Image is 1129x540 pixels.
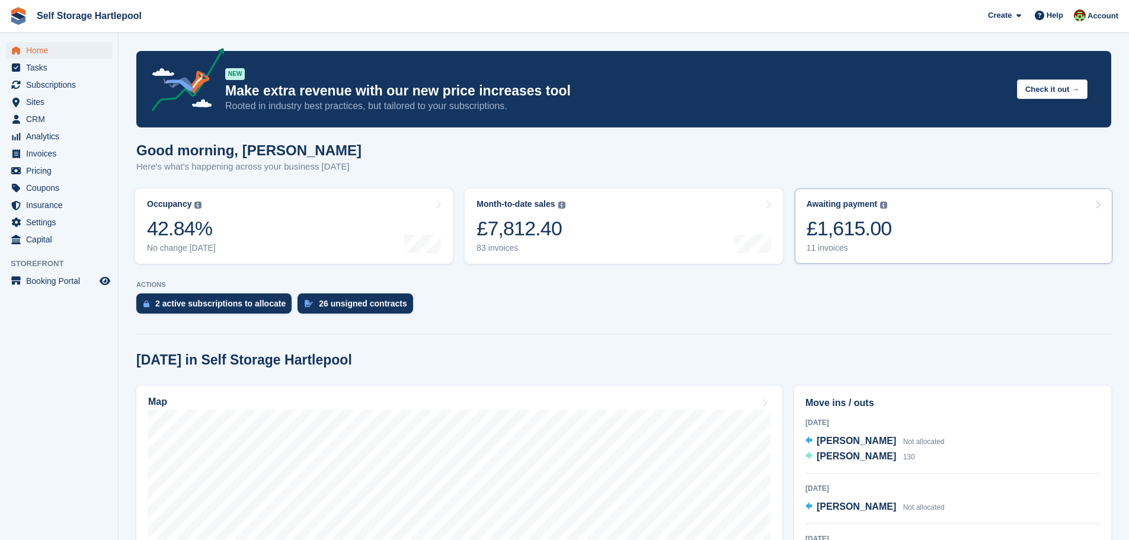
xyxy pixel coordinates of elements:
[6,180,112,196] a: menu
[817,436,896,446] span: [PERSON_NAME]
[805,500,945,515] a: [PERSON_NAME] Not allocated
[147,199,191,209] div: Occupancy
[807,243,892,253] div: 11 invoices
[880,202,887,209] img: icon-info-grey-7440780725fd019a000dd9b08b2336e03edf1995a4989e88bcd33f0948082b44.svg
[558,202,565,209] img: icon-info-grey-7440780725fd019a000dd9b08b2336e03edf1995a4989e88bcd33f0948082b44.svg
[6,162,112,179] a: menu
[32,6,146,25] a: Self Storage Hartlepool
[136,352,352,368] h2: [DATE] in Self Storage Hartlepool
[6,76,112,93] a: menu
[6,128,112,145] a: menu
[26,59,97,76] span: Tasks
[1017,79,1088,99] button: Check it out →
[11,258,118,270] span: Storefront
[136,293,298,319] a: 2 active subscriptions to allocate
[6,111,112,127] a: menu
[6,273,112,289] a: menu
[805,449,915,465] a: [PERSON_NAME] 130
[6,214,112,231] a: menu
[142,48,225,116] img: price-adjustments-announcement-icon-8257ccfd72463d97f412b2fc003d46551f7dbcb40ab6d574587a9cd5c0d94...
[26,214,97,231] span: Settings
[148,397,167,407] h2: Map
[1047,9,1063,21] span: Help
[795,188,1112,264] a: Awaiting payment £1,615.00 11 invoices
[26,273,97,289] span: Booking Portal
[319,299,407,308] div: 26 unsigned contracts
[805,434,945,449] a: [PERSON_NAME] Not allocated
[135,188,453,264] a: Occupancy 42.84% No change [DATE]
[6,59,112,76] a: menu
[476,199,555,209] div: Month-to-date sales
[6,145,112,162] a: menu
[136,160,362,174] p: Here's what's happening across your business [DATE]
[26,76,97,93] span: Subscriptions
[143,300,149,308] img: active_subscription_to_allocate_icon-d502201f5373d7db506a760aba3b589e785aa758c864c3986d89f69b8ff3...
[9,7,27,25] img: stora-icon-8386f47178a22dfd0bd8f6a31ec36ba5ce8667c1dd55bd0f319d3a0aa187defe.svg
[807,216,892,241] div: £1,615.00
[26,42,97,59] span: Home
[194,202,202,209] img: icon-info-grey-7440780725fd019a000dd9b08b2336e03edf1995a4989e88bcd33f0948082b44.svg
[805,396,1100,410] h2: Move ins / outs
[6,197,112,213] a: menu
[155,299,286,308] div: 2 active subscriptions to allocate
[903,503,945,512] span: Not allocated
[136,142,362,158] h1: Good morning, [PERSON_NAME]
[26,180,97,196] span: Coupons
[298,293,419,319] a: 26 unsigned contracts
[988,9,1012,21] span: Create
[26,94,97,110] span: Sites
[26,111,97,127] span: CRM
[26,231,97,248] span: Capital
[26,128,97,145] span: Analytics
[6,94,112,110] a: menu
[136,281,1111,289] p: ACTIONS
[817,501,896,512] span: [PERSON_NAME]
[476,216,565,241] div: £7,812.40
[1074,9,1086,21] img: Woods Removals
[903,453,915,461] span: 130
[26,145,97,162] span: Invoices
[305,300,313,307] img: contract_signature_icon-13c848040528278c33f63329250d36e43548de30e8caae1d1a13099fd9432cc5.svg
[805,483,1100,494] div: [DATE]
[147,216,216,241] div: 42.84%
[6,42,112,59] a: menu
[903,437,945,446] span: Not allocated
[225,82,1008,100] p: Make extra revenue with our new price increases tool
[147,243,216,253] div: No change [DATE]
[26,162,97,179] span: Pricing
[98,274,112,288] a: Preview store
[817,451,896,461] span: [PERSON_NAME]
[225,68,245,80] div: NEW
[225,100,1008,113] p: Rooted in industry best practices, but tailored to your subscriptions.
[6,231,112,248] a: menu
[476,243,565,253] div: 83 invoices
[805,417,1100,428] div: [DATE]
[807,199,878,209] div: Awaiting payment
[26,197,97,213] span: Insurance
[1088,10,1118,22] span: Account
[465,188,782,264] a: Month-to-date sales £7,812.40 83 invoices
